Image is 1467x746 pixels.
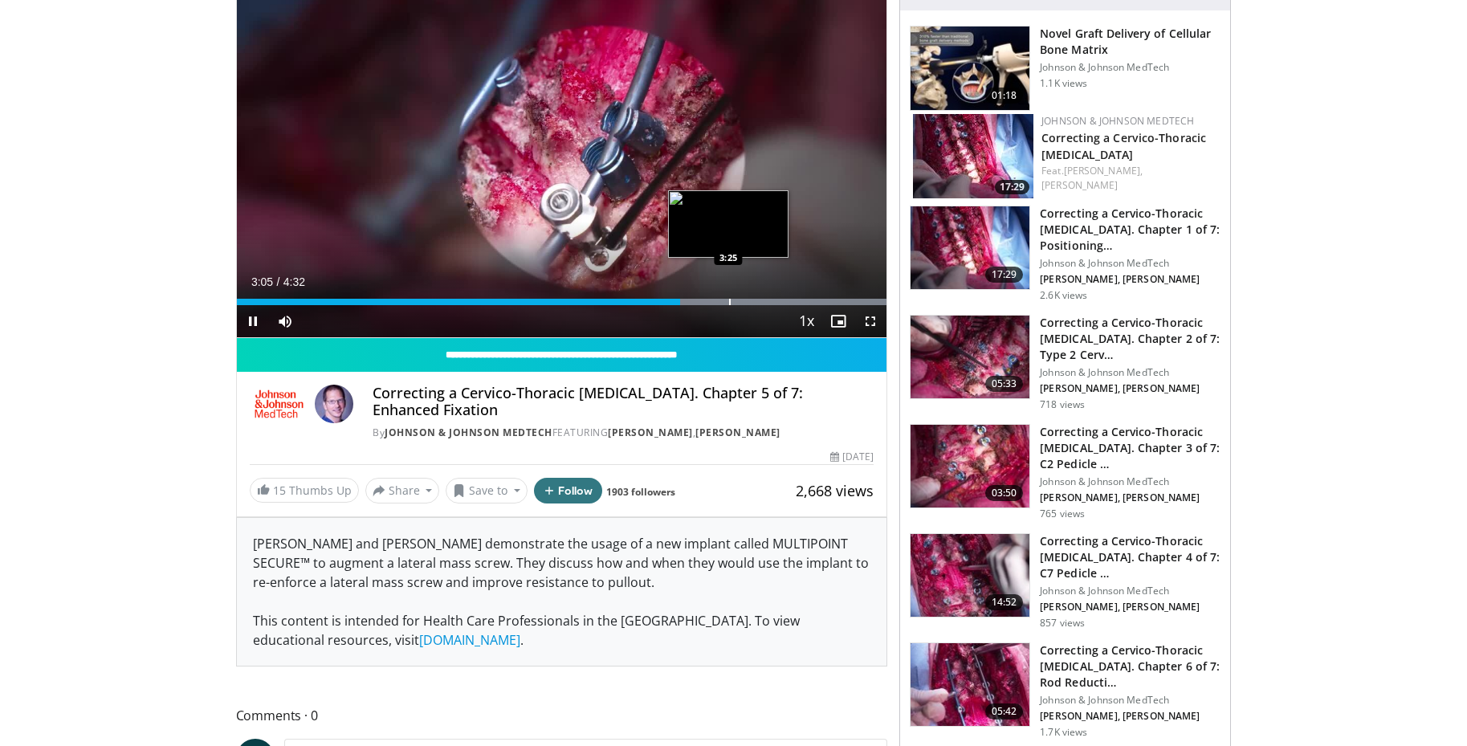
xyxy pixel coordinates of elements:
[1040,77,1087,90] p: 1.1K views
[237,518,887,666] div: [PERSON_NAME] and [PERSON_NAME] demonstrate the usage of a new implant called MULTIPOINT SECURE™ ...
[910,315,1220,411] a: 05:33 Correcting a Cervico-Thoracic [MEDICAL_DATA]. Chapter 2 of 7: Type 2 Cerv… Johnson & Johnso...
[250,478,359,503] a: 15 Thumbs Up
[911,206,1029,290] img: 33b67f90-d3f0-4188-b63c-5d58dbff4ac8.150x105_q85_crop-smart_upscale.jpg
[790,305,822,337] button: Playback Rate
[1040,491,1220,504] p: [PERSON_NAME], [PERSON_NAME]
[910,206,1220,302] a: 17:29 Correcting a Cervico-Thoracic [MEDICAL_DATA]. Chapter 1 of 7: Positioning… Johnson & Johnso...
[1040,61,1220,74] p: Johnson & Johnson MedTech
[668,190,789,258] img: image.jpeg
[911,26,1029,110] img: 7747b948-3c94-485e-8b14-d481272fcee9.150x105_q85_crop-smart_upscale.jpg
[1041,114,1194,128] a: Johnson & Johnson MedTech
[373,426,874,440] div: By FEATURING ,
[1040,257,1220,270] p: Johnson & Johnson MedTech
[911,425,1029,508] img: 0449946d-d487-4ff6-b262-0325c40a6c1e.150x105_q85_crop-smart_upscale.jpg
[365,478,440,503] button: Share
[1040,206,1220,254] h3: Correcting a Cervico-Thoracic [MEDICAL_DATA]. Chapter 1 of 7: Positioning…
[854,305,886,337] button: Fullscreen
[315,385,353,423] img: Avatar
[373,385,874,419] h4: Correcting a Cervico-Thoracic [MEDICAL_DATA]. Chapter 5 of 7: Enhanced Fixation
[277,275,280,288] span: /
[1040,315,1220,363] h3: Correcting a Cervico-Thoracic [MEDICAL_DATA]. Chapter 2 of 7: Type 2 Cerv…
[796,481,874,500] span: 2,668 views
[910,424,1220,520] a: 03:50 Correcting a Cervico-Thoracic [MEDICAL_DATA]. Chapter 3 of 7: C2 Pedicle … Johnson & Johnso...
[910,533,1220,630] a: 14:52 Correcting a Cervico-Thoracic [MEDICAL_DATA]. Chapter 4 of 7: C7 Pedicle … Johnson & Johnso...
[1040,508,1085,520] p: 765 views
[1040,424,1220,472] h3: Correcting a Cervico-Thoracic [MEDICAL_DATA]. Chapter 3 of 7: C2 Pedicle …
[251,275,273,288] span: 3:05
[1040,710,1220,723] p: [PERSON_NAME], [PERSON_NAME]
[250,385,309,423] img: Johnson & Johnson MedTech
[910,26,1220,111] a: 01:18 Novel Graft Delivery of Cellular Bone Matrix Johnson & Johnson MedTech 1.1K views
[910,642,1220,739] a: 05:42 Correcting a Cervico-Thoracic [MEDICAL_DATA]. Chapter 6 of 7: Rod Reducti… Johnson & Johnso...
[1041,164,1217,193] div: Feat.
[237,299,887,305] div: Progress Bar
[283,275,305,288] span: 4:32
[985,376,1024,392] span: 05:33
[1040,642,1220,691] h3: Correcting a Cervico-Thoracic [MEDICAL_DATA]. Chapter 6 of 7: Rod Reducti…
[608,426,693,439] a: [PERSON_NAME]
[1040,366,1220,379] p: Johnson & Johnson MedTech
[985,88,1024,104] span: 01:18
[1040,694,1220,707] p: Johnson & Johnson MedTech
[911,643,1029,727] img: d650c7af-37bb-4dc4-89f0-f1f6f6519141.150x105_q85_crop-smart_upscale.jpg
[273,483,286,498] span: 15
[385,426,552,439] a: Johnson & Johnson MedTech
[1040,601,1220,614] p: [PERSON_NAME], [PERSON_NAME]
[1040,726,1087,739] p: 1.7K views
[911,534,1029,618] img: eefcd797-d741-4052-b0b7-d75d3d067d34.150x105_q85_crop-smart_upscale.jpg
[830,450,874,464] div: [DATE]
[995,180,1029,194] span: 17:29
[1040,26,1220,58] h3: Novel Graft Delivery of Cellular Bone Matrix
[1040,382,1220,395] p: [PERSON_NAME], [PERSON_NAME]
[985,594,1024,610] span: 14:52
[446,478,528,503] button: Save to
[1040,617,1085,630] p: 857 views
[1040,585,1220,597] p: Johnson & Johnson MedTech
[534,478,603,503] button: Follow
[1040,398,1085,411] p: 718 views
[419,631,520,649] a: [DOMAIN_NAME]
[1040,533,1220,581] h3: Correcting a Cervico-Thoracic [MEDICAL_DATA]. Chapter 4 of 7: C7 Pedicle …
[1040,273,1220,286] p: [PERSON_NAME], [PERSON_NAME]
[695,426,780,439] a: [PERSON_NAME]
[985,703,1024,720] span: 05:42
[913,114,1033,198] img: 33b67f90-d3f0-4188-b63c-5d58dbff4ac8.150x105_q85_crop-smart_upscale.jpg
[985,267,1024,283] span: 17:29
[822,305,854,337] button: Enable picture-in-picture mode
[1064,164,1143,177] a: [PERSON_NAME],
[913,114,1033,198] a: 17:29
[269,305,301,337] button: Mute
[911,316,1029,399] img: 58019597-bd23-48ce-8120-03375b5b32ea.150x105_q85_crop-smart_upscale.jpg
[985,485,1024,501] span: 03:50
[606,485,675,499] a: 1903 followers
[1041,178,1118,192] a: [PERSON_NAME]
[1040,289,1087,302] p: 2.6K views
[1041,130,1206,162] a: Correcting a Cervico-Thoracic [MEDICAL_DATA]
[237,305,269,337] button: Pause
[1040,475,1220,488] p: Johnson & Johnson MedTech
[236,705,888,726] span: Comments 0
